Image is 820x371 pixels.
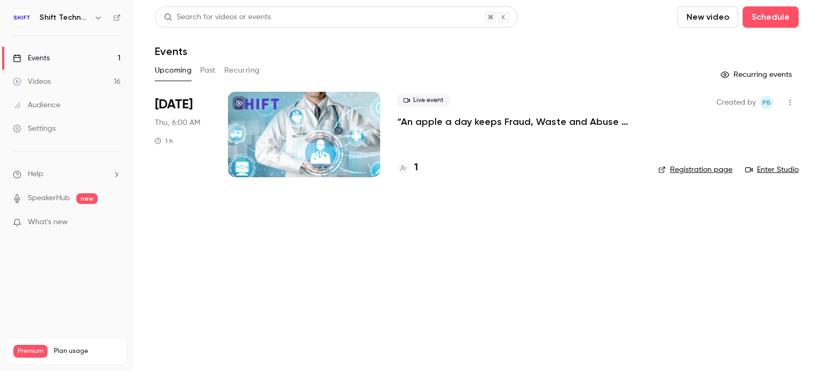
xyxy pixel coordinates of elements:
[28,169,43,180] span: Help
[13,123,56,134] div: Settings
[28,217,68,228] span: What's new
[155,96,193,113] span: [DATE]
[716,66,799,83] button: Recurring events
[716,96,756,109] span: Created by
[40,12,90,23] h6: Shift Technology
[397,115,641,128] a: “An apple a day keeps Fraud, Waste and Abuse away”: How advanced technologies prevent errors, abu...
[397,161,418,175] a: 1
[28,193,70,204] a: SpeakerHub
[13,53,50,64] div: Events
[13,345,48,358] span: Premium
[108,218,121,227] iframe: Noticeable Trigger
[677,6,738,28] button: New video
[745,164,799,175] a: Enter Studio
[13,100,60,110] div: Audience
[760,96,773,109] span: Pauline Babouhot
[743,6,799,28] button: Schedule
[224,62,260,79] button: Recurring
[658,164,732,175] a: Registration page
[155,45,187,58] h1: Events
[155,62,192,79] button: Upcoming
[13,169,121,180] li: help-dropdown-opener
[13,9,30,26] img: Shift Technology
[155,137,173,145] div: 1 h
[397,94,450,107] span: Live event
[76,193,98,204] span: new
[164,12,271,23] div: Search for videos or events
[13,76,51,87] div: Videos
[200,62,216,79] button: Past
[54,347,120,356] span: Plan usage
[155,92,211,177] div: Nov 13 Thu, 12:00 PM (Europe/Paris)
[155,117,200,128] span: Thu, 6:00 AM
[762,96,771,109] span: PB
[414,161,418,175] h4: 1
